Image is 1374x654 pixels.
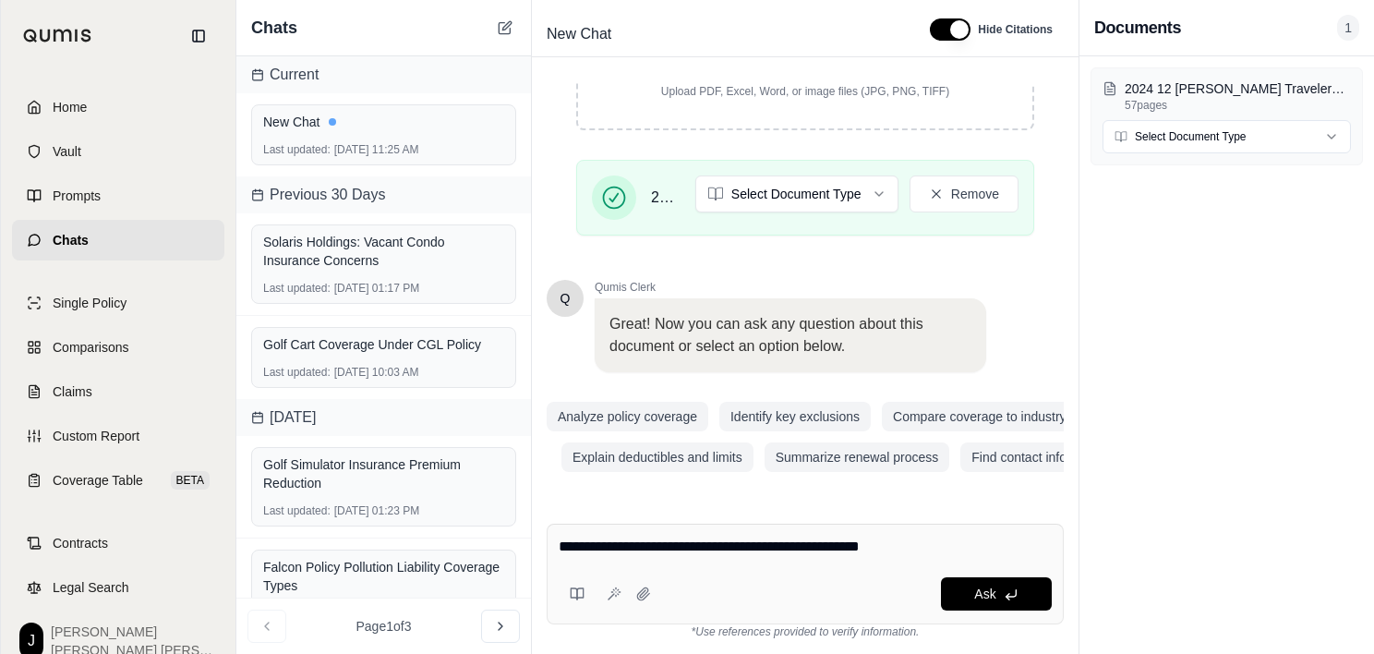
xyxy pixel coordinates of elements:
[263,281,504,296] div: [DATE] 01:17 PM
[53,231,89,249] span: Chats
[974,587,995,601] span: Ask
[263,365,331,380] span: Last updated:
[263,142,331,157] span: Last updated:
[251,15,297,41] span: Chats
[184,21,213,51] button: Collapse sidebar
[595,280,986,295] span: Qumis Clerk
[263,113,504,131] div: New Chat
[651,187,681,209] span: 2024 12 [PERSON_NAME] Travelers Policy - Crime - Recovery Innovations.pdf
[608,84,1003,99] p: Upload PDF, Excel, Word, or image files (JPG, PNG, TIFF)
[547,402,708,431] button: Analyze policy coverage
[1094,15,1181,41] h3: Documents
[53,187,101,205] span: Prompts
[719,402,871,431] button: Identify key exclusions
[53,382,92,401] span: Claims
[539,19,908,49] div: Edit Title
[263,281,331,296] span: Last updated:
[263,365,504,380] div: [DATE] 10:03 AM
[53,534,108,552] span: Contracts
[12,176,224,216] a: Prompts
[53,338,128,357] span: Comparisons
[960,442,1120,472] button: Find contact information
[53,427,139,445] span: Custom Report
[12,327,224,368] a: Comparisons
[12,283,224,323] a: Single Policy
[263,233,504,270] div: Solaris Holdings: Vacant Condo Insurance Concerns
[1125,79,1351,98] p: 2024 12 CRIM Travelers Policy - Crime - Recovery Innovations.pdf
[978,22,1053,37] span: Hide Citations
[53,294,127,312] span: Single Policy
[263,503,504,518] div: [DATE] 01:23 PM
[53,98,87,116] span: Home
[12,523,224,563] a: Contracts
[539,19,619,49] span: New Chat
[12,567,224,608] a: Legal Search
[1103,79,1351,113] button: 2024 12 [PERSON_NAME] Travelers Policy - Crime - Recovery Innovations.pdf57pages
[263,503,331,518] span: Last updated:
[263,335,504,354] div: Golf Cart Coverage Under CGL Policy
[1125,98,1351,113] p: 57 pages
[560,289,571,308] span: Hello
[356,617,412,636] span: Page 1 of 3
[12,371,224,412] a: Claims
[236,176,531,213] div: Previous 30 Days
[12,416,224,456] a: Custom Report
[494,17,516,39] button: New Chat
[263,455,504,492] div: Golf Simulator Insurance Premium Reduction
[765,442,950,472] button: Summarize renewal process
[609,313,971,357] p: Great! Now you can ask any question about this document or select an option below.
[263,558,504,595] div: Falcon Policy Pollution Liability Coverage Types
[53,471,143,490] span: Coverage Table
[12,220,224,260] a: Chats
[547,624,1064,639] div: *Use references provided to verify information.
[12,131,224,172] a: Vault
[53,578,129,597] span: Legal Search
[236,399,531,436] div: [DATE]
[12,87,224,127] a: Home
[910,176,1018,212] button: Remove
[171,471,210,490] span: BETA
[561,442,753,472] button: Explain deductibles and limits
[236,56,531,93] div: Current
[941,577,1052,611] button: Ask
[1337,15,1359,41] span: 1
[23,29,92,42] img: Qumis Logo
[51,623,217,641] span: [PERSON_NAME]
[882,402,1138,431] button: Compare coverage to industry standards
[263,142,504,157] div: [DATE] 11:25 AM
[12,460,224,501] a: Coverage TableBETA
[53,142,81,161] span: Vault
